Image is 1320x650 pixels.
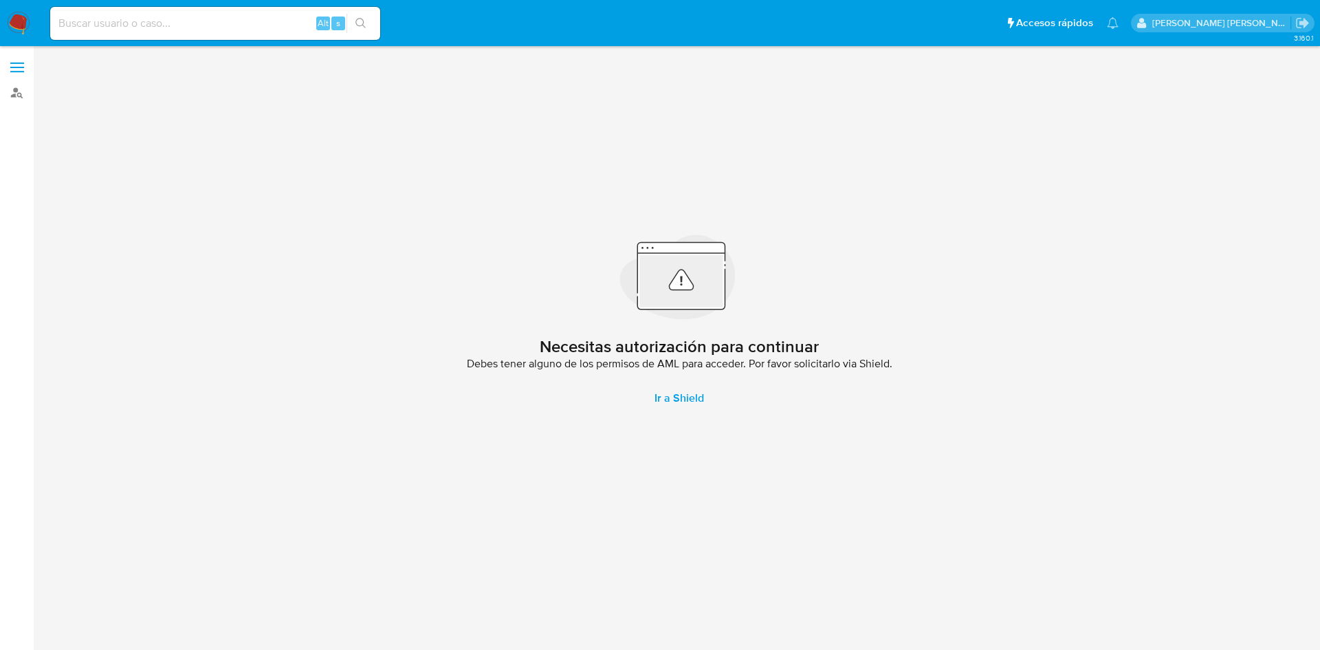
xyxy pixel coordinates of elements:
span: Ir a Shield [654,382,704,415]
span: Accesos rápidos [1016,16,1093,30]
span: Alt [318,17,329,30]
a: Notificaciones [1107,17,1119,29]
input: Buscar usuario o caso... [50,14,380,32]
a: Salir [1295,16,1310,30]
span: Debes tener alguno de los permisos de AML para acceder. Por favor solicitarlo via Shield. [467,357,892,371]
span: s [336,17,340,30]
p: ext_jesssali@mercadolibre.com.mx [1152,17,1291,30]
h2: Necesitas autorización para continuar [540,336,819,357]
button: search-icon [346,14,375,33]
a: Ir a Shield [638,382,720,415]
